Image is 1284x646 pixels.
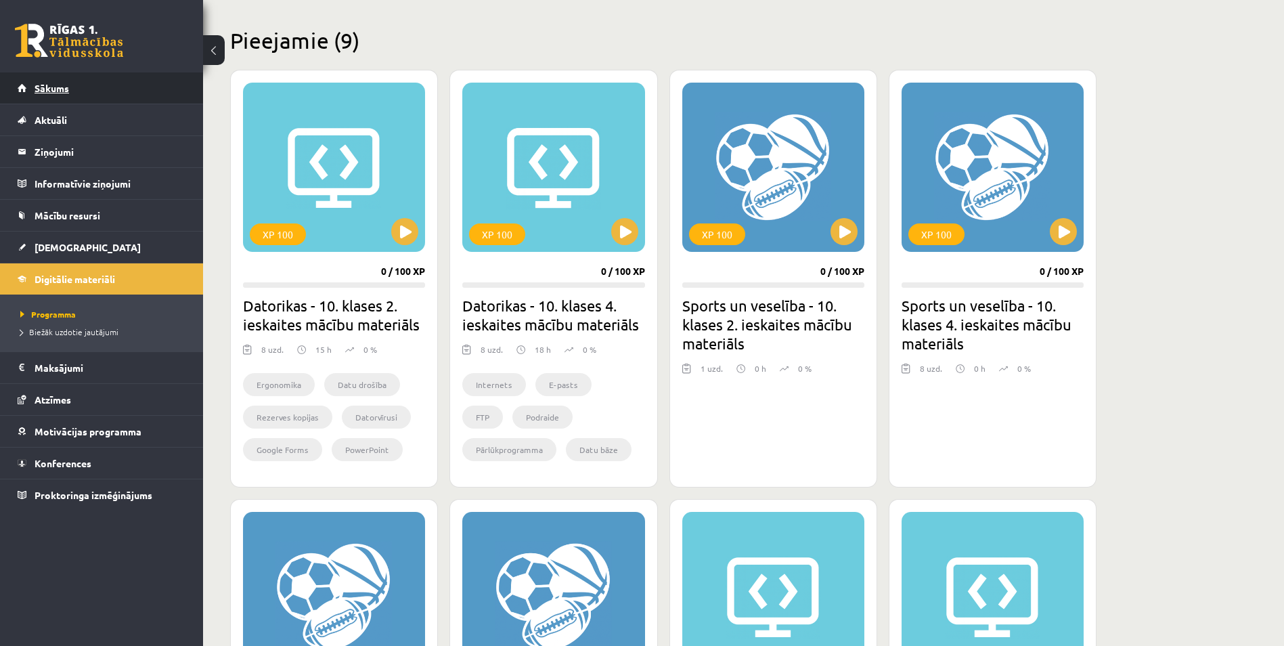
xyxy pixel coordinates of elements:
a: Digitālie materiāli [18,263,186,295]
a: Programma [20,308,190,320]
div: 8 uzd. [261,343,284,364]
p: 0 h [755,362,766,374]
li: Ergonomika [243,373,315,396]
span: Konferences [35,457,91,469]
span: Motivācijas programma [35,425,141,437]
span: Programma [20,309,76,320]
span: [DEMOGRAPHIC_DATA] [35,241,141,253]
h2: Datorikas - 10. klases 2. ieskaites mācību materiāls [243,296,425,334]
legend: Maksājumi [35,352,186,383]
h2: Datorikas - 10. klases 4. ieskaites mācību materiāls [462,296,644,334]
span: Digitālie materiāli [35,273,115,285]
a: Informatīvie ziņojumi [18,168,186,199]
li: Podraide [512,406,573,429]
h2: Sports un veselība - 10. klases 4. ieskaites mācību materiāls [902,296,1084,353]
li: E-pasts [535,373,592,396]
li: Pārlūkprogramma [462,438,556,461]
li: Datorvīrusi [342,406,411,429]
div: XP 100 [908,223,965,245]
p: 0 h [974,362,986,374]
p: 15 h [315,343,332,356]
a: Sākums [18,72,186,104]
li: Datu drošība [324,373,400,396]
div: 8 uzd. [481,343,503,364]
p: 0 % [1017,362,1031,374]
a: Maksājumi [18,352,186,383]
h2: Pieejamie (9) [230,27,1097,53]
span: Atzīmes [35,393,71,406]
a: Proktoringa izmēģinājums [18,479,186,511]
a: Mācību resursi [18,200,186,231]
a: Ziņojumi [18,136,186,167]
div: XP 100 [469,223,525,245]
li: Google Forms [243,438,322,461]
a: Biežāk uzdotie jautājumi [20,326,190,338]
a: [DEMOGRAPHIC_DATA] [18,232,186,263]
a: Motivācijas programma [18,416,186,447]
span: Proktoringa izmēģinājums [35,489,152,501]
a: Konferences [18,448,186,479]
span: Aktuāli [35,114,67,126]
p: 18 h [535,343,551,356]
a: Atzīmes [18,384,186,415]
span: Mācību resursi [35,209,100,221]
div: 8 uzd. [920,362,942,383]
li: Datu bāze [566,438,632,461]
p: 0 % [363,343,377,356]
a: Aktuāli [18,104,186,135]
li: FTP [462,406,503,429]
div: XP 100 [250,223,306,245]
li: Internets [462,373,526,396]
p: 0 % [798,362,812,374]
li: PowerPoint [332,438,403,461]
div: 1 uzd. [701,362,723,383]
li: Rezerves kopijas [243,406,332,429]
h2: Sports un veselība - 10. klases 2. ieskaites mācību materiāls [682,296,864,353]
span: Sākums [35,82,69,94]
a: Rīgas 1. Tālmācības vidusskola [15,24,123,58]
p: 0 % [583,343,596,356]
div: XP 100 [689,223,745,245]
legend: Ziņojumi [35,136,186,167]
span: Biežāk uzdotie jautājumi [20,326,118,337]
legend: Informatīvie ziņojumi [35,168,186,199]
